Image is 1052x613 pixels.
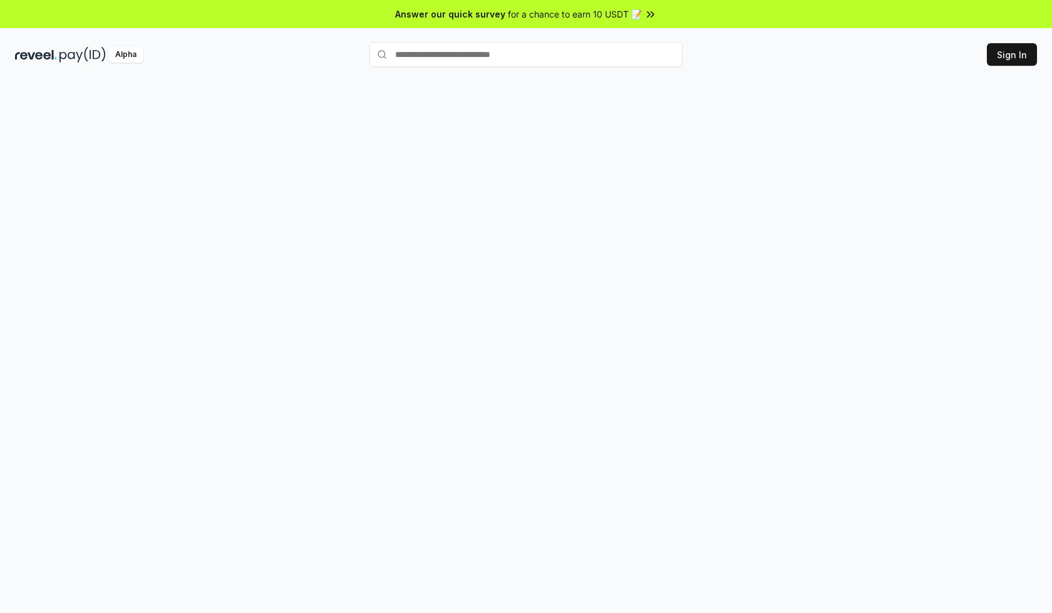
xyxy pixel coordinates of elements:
[508,8,642,21] span: for a chance to earn 10 USDT 📝
[987,43,1037,66] button: Sign In
[59,47,106,63] img: pay_id
[15,47,57,63] img: reveel_dark
[108,47,143,63] div: Alpha
[395,8,505,21] span: Answer our quick survey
